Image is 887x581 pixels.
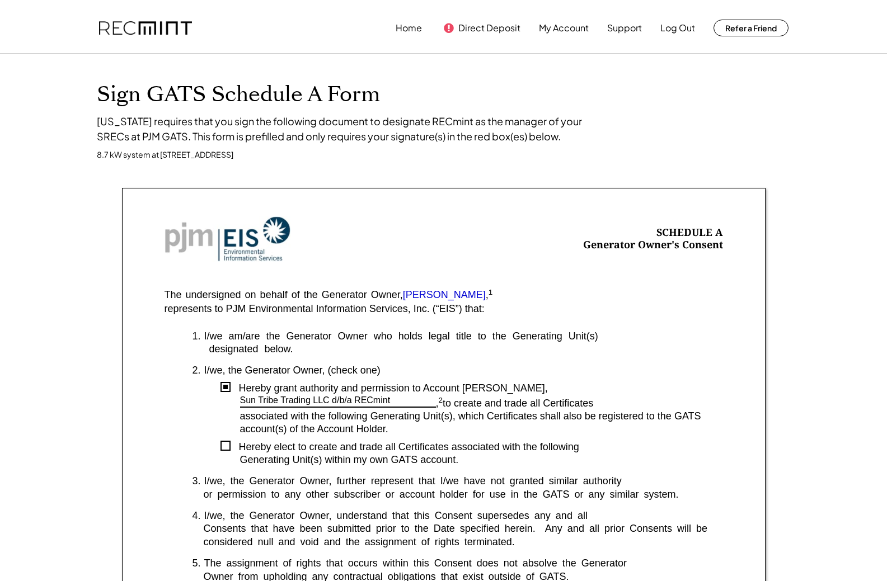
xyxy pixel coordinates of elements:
button: Direct Deposit [458,17,520,39]
div: The undersigned on behalf of the Generator Owner, , [165,290,493,301]
div: Generating Unit(s) within my own GATS account. [240,454,723,466]
div: [US_STATE] requires that you sign the following document to designate RECmint as the manager of y... [97,114,600,144]
div: The assignment of rights that occurs within this Consent does not absolve the Generator [204,557,723,570]
button: Home [396,17,422,39]
div: or permission to any other subscriber or account holder for use in the GATS or any similar system. [193,488,723,501]
img: recmint-logotype%403x.png [99,21,192,35]
div: 1. [193,330,201,343]
div: , [436,398,443,410]
div: Sun Tribe Trading LLC d/b/a RECmint [240,395,391,407]
div: Consents that have been submitted prior to the Date specified herein. Any and all prior Consents ... [193,522,723,549]
div: I/we am/are the Generator Owner who holds legal title to the Generating Unit(s) [204,330,723,343]
div: Hereby elect to create and trade all Certificates associated with the following [231,441,723,454]
h1: Sign GATS Schedule A Form [97,82,791,108]
div: 3. [193,475,201,488]
div: I/we, the Generator Owner, (check one) [204,364,723,377]
div: to create and trade all Certificates [443,398,722,410]
div: 8.7 kW system at [STREET_ADDRESS] [97,149,233,160]
div: 2. [193,364,201,377]
div: represents to PJM Environmental Information Services, Inc. (“EIS”) that: [165,303,485,315]
button: Support [607,17,642,39]
img: Screenshot%202023-10-20%20at%209.53.17%20AM.png [165,216,290,262]
div: 4. [193,509,201,522]
div: designated below. [193,343,723,356]
div: I/we, the Generator Owner, understand that this Consent supersedes any and all [204,509,723,522]
div: Hereby grant authority and permission to Account [PERSON_NAME], [231,382,723,395]
font: [PERSON_NAME] [403,289,486,300]
button: My Account [539,17,589,39]
div: I/we, the Generator Owner, further represent that I/we have not granted similar authority [204,475,723,488]
sup: 1 [489,288,493,296]
div: SCHEDULE A Generator Owner's Consent [583,226,723,252]
div: associated with the following Generating Unit(s), which Certificates shall also be registered to ... [240,410,723,436]
button: Refer a Friend [714,20,789,36]
div: 5. [193,557,201,570]
sup: 2 [439,396,443,404]
button: Log Out [660,17,695,39]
